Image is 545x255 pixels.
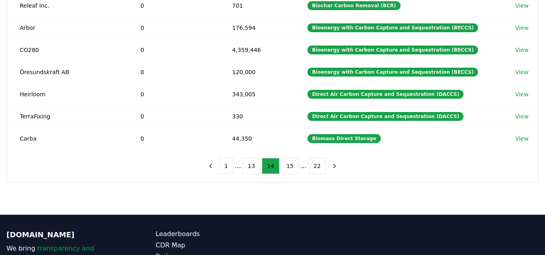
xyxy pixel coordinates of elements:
td: 343,005 [219,83,294,105]
td: 0 [127,17,219,39]
td: Carba [7,127,127,149]
a: View [515,135,528,143]
a: View [515,90,528,98]
td: Arbor [7,17,127,39]
div: Bioenergy with Carbon Capture and Sequestration (BECCS) [307,23,478,32]
a: View [515,46,528,54]
div: Bioenergy with Carbon Capture and Sequestration (BECCS) [307,68,478,77]
button: 22 [308,158,326,174]
td: 0 [127,39,219,61]
td: 0 [127,83,219,105]
button: 14 [262,158,280,174]
td: CO280 [7,39,127,61]
td: 4,359,446 [219,39,294,61]
td: TerraFixing [7,105,127,127]
a: View [515,24,528,32]
button: 1 [219,158,233,174]
button: 15 [281,158,299,174]
td: 0 [127,127,219,149]
a: View [515,112,528,120]
td: 0 [127,61,219,83]
li: ... [235,161,241,171]
p: [DOMAIN_NAME] [6,229,123,240]
td: 44,350 [219,127,294,149]
button: 13 [242,158,260,174]
li: ... [301,161,307,171]
td: Öresundskraft AB [7,61,127,83]
button: next page [328,158,341,174]
div: Bioenergy with Carbon Capture and Sequestration (BECCS) [307,46,478,54]
td: 176,594 [219,17,294,39]
a: Leaderboards [156,229,273,239]
td: 330 [219,105,294,127]
button: previous page [204,158,217,174]
div: Biochar Carbon Removal (BCR) [307,1,400,10]
a: View [515,68,528,76]
td: 120,000 [219,61,294,83]
div: Direct Air Carbon Capture and Sequestration (DACCS) [307,90,464,99]
td: 0 [127,105,219,127]
div: Direct Air Carbon Capture and Sequestration (DACCS) [307,112,464,121]
a: View [515,2,528,10]
td: Heirloom [7,83,127,105]
a: CDR Map [156,240,273,250]
div: Biomass Direct Storage [307,134,380,143]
